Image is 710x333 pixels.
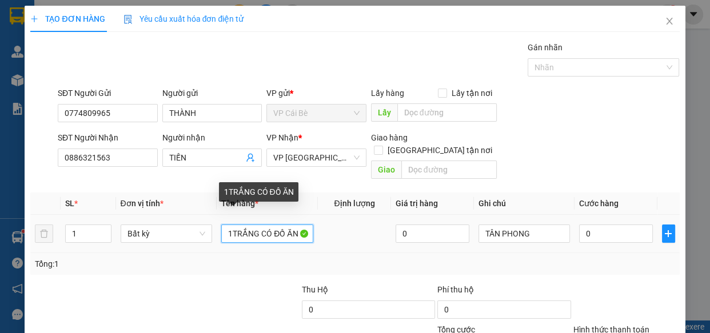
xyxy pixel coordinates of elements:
[302,285,328,294] span: Thu Hộ
[383,144,497,157] span: [GEOGRAPHIC_DATA] tận nơi
[528,43,563,52] label: Gán nhãn
[437,283,571,300] div: Phí thu hộ
[266,87,366,99] div: VP gửi
[447,87,497,99] span: Lấy tận nơi
[219,182,298,202] div: 1TRẮNG CÓ ĐỒ ĂN
[30,14,105,23] span: TẠO ĐƠN HÀNG
[123,15,133,24] img: icon
[266,133,298,142] span: VP Nhận
[397,103,497,122] input: Dọc đường
[127,225,206,242] span: Bất kỳ
[663,229,675,238] span: plus
[334,199,374,208] span: Định lượng
[653,6,685,38] button: Close
[246,153,255,162] span: user-add
[396,224,469,243] input: 0
[371,89,404,98] span: Lấy hàng
[579,199,619,208] span: Cước hàng
[474,192,575,215] th: Ghi chú
[396,199,438,208] span: Giá trị hàng
[65,199,74,208] span: SL
[401,161,497,179] input: Dọc đường
[162,131,262,144] div: Người nhận
[58,87,158,99] div: SĐT Người Gửi
[30,15,38,23] span: plus
[35,258,275,270] div: Tổng: 1
[123,14,244,23] span: Yêu cầu xuất hóa đơn điện tử
[35,224,53,243] button: delete
[665,17,674,26] span: close
[371,161,401,179] span: Giao
[662,224,675,243] button: plus
[58,131,158,144] div: SĐT Người Nhận
[162,87,262,99] div: Người gửi
[371,133,408,142] span: Giao hàng
[371,103,397,122] span: Lấy
[121,199,163,208] span: Đơn vị tính
[478,224,571,243] input: Ghi Chú
[221,224,313,243] input: VD: Bàn, Ghế
[273,149,360,166] span: VP Sài Gòn
[273,105,360,122] span: VP Cái Bè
